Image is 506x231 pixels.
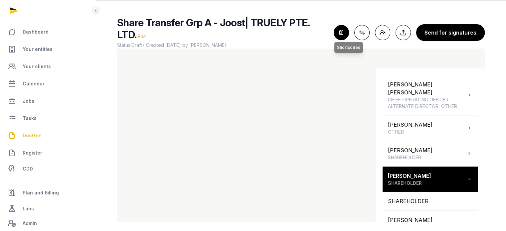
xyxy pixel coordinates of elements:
[138,34,146,39] span: Edit
[23,205,34,213] span: Labs
[383,192,478,210] div: SHAREHOLDER
[383,211,478,229] div: [PERSON_NAME]
[23,97,34,105] span: Jobs
[5,41,90,57] a: Your entities
[337,45,360,50] span: Shortcodes
[416,24,485,41] button: Send for signatures
[388,80,466,110] div: [PERSON_NAME] [PERSON_NAME]
[388,96,466,110] span: CHIEF OPERATING OFFICER, ALTERNATE DIRECTOR, OTHER
[5,110,90,126] a: Tasks
[5,93,90,109] a: Jobs
[5,24,90,40] a: Dashboard
[23,45,53,53] span: Your entities
[5,145,90,161] a: Register
[388,121,432,135] div: [PERSON_NAME]
[117,42,328,49] span: Status: • Created [DATE] by [PERSON_NAME]
[23,165,33,173] span: CDD
[23,219,37,227] span: Admin
[23,62,51,70] span: Your clients
[5,128,90,144] a: DocGen
[5,76,90,92] a: Calendar
[334,25,349,40] button: Shortcodes
[5,185,90,201] a: Plan and Billing
[23,149,42,157] span: Register
[23,114,37,122] span: Tasks
[131,42,142,48] span: Draft
[5,58,90,74] a: Your clients
[5,217,90,230] a: Admin
[117,17,309,41] span: Share Transfer Grp A - Joost| TRUELY PTE. LTD.
[5,162,90,175] a: CDD
[23,28,49,36] span: Dashboard
[5,201,90,217] a: Labs
[388,172,431,186] div: [PERSON_NAME]
[388,154,432,161] span: SHAREHOLDER
[388,129,432,135] span: OTHER
[388,146,432,161] div: [PERSON_NAME]
[23,132,42,140] span: DocGen
[388,180,431,186] span: SHAREHOLDER
[23,80,45,88] span: Calendar
[23,189,59,197] span: Plan and Billing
